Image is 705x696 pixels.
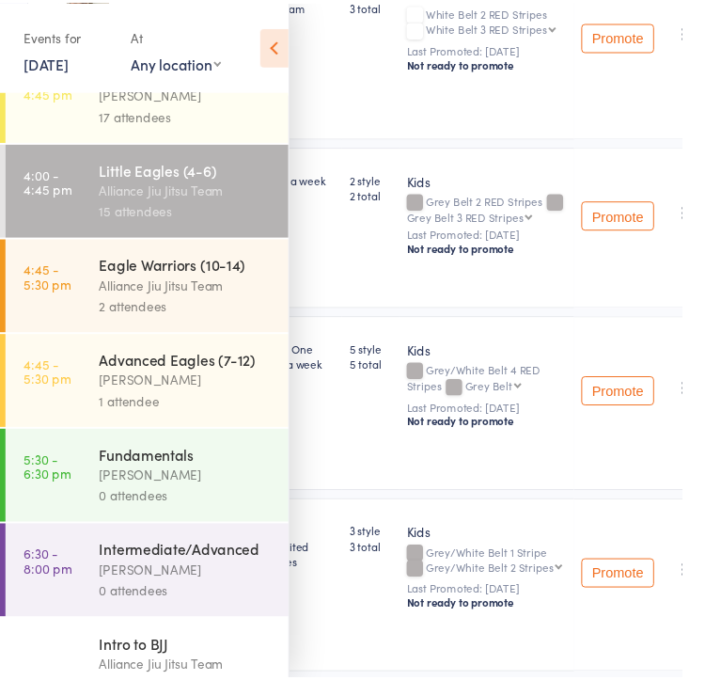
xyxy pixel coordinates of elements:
div: Not ready to promote [420,55,586,71]
div: Kids - Unlimited Classes [269,536,346,584]
button: Promote [601,204,676,234]
button: Promote [601,573,676,603]
div: Intro to BJJ [102,651,282,672]
span: 3 style [361,536,405,552]
div: [PERSON_NAME] [102,574,282,595]
time: 5:30 - 6:30 pm [24,463,73,493]
a: 4:45 -5:30 pmEagle Warriors (10-14)Alliance Jiu Jitsu Team2 attendees [6,244,298,340]
div: Grey Belt 2 RED Stripes [420,198,586,226]
small: Last Promoted: [DATE] [420,42,586,55]
a: 4:00 -4:45 pmLittle Eagles (4-6)Alliance Jiu Jitsu Team15 attendees [6,146,298,242]
time: 4:45 - 5:30 pm [24,267,73,297]
time: 4:45 - 5:30 pm [24,365,73,395]
div: Grey/White Belt 2 Stripes [440,576,572,588]
div: [PERSON_NAME] [102,476,282,498]
span: 3 total [361,552,405,568]
div: Grey/White Belt 4 RED Stripes [420,372,586,403]
div: Kids - One class a week [269,348,346,380]
time: 6:30 - 8:00 pm [24,561,74,591]
time: 4:00 - 4:45 pm [24,71,74,102]
div: Events for [24,21,117,52]
div: Grey Belt [480,388,529,400]
div: Not ready to promote [420,423,586,438]
a: [DATE] [24,52,70,72]
div: Alliance Jiu Jitsu Team [102,672,282,693]
button: Promote [601,21,676,51]
div: Alliance Jiu Jitsu Team [102,280,282,302]
a: 4:00 -4:45 pmFlying Eagles (7-9)[PERSON_NAME]17 attendees [6,48,298,144]
div: [PERSON_NAME] [102,378,282,400]
a: 4:45 -5:30 pmAdvanced Eagles (7-12)[PERSON_NAME]1 attendee [6,341,298,437]
time: 6:30 - 7:15 pm [24,658,70,688]
div: Kids [420,174,586,193]
div: Not ready to promote [420,610,586,625]
small: Last Promoted: [DATE] [420,410,586,423]
div: Not ready to promote [420,245,586,261]
div: Any location [135,52,228,72]
div: White Belt 3 RED Stripes [440,20,565,32]
div: At [135,21,228,52]
span: 5 style [361,348,405,364]
span: 2 total [361,190,405,206]
div: Kids [420,536,586,555]
button: Promote [601,385,676,415]
div: Alliance Jiu Jitsu Team [102,182,282,204]
a: 6:30 -8:00 pmIntermediate/Advanced[PERSON_NAME]0 attendees [6,537,298,633]
span: 5 total [361,364,405,380]
time: 4:00 - 4:45 pm [24,169,74,199]
div: Advanced Eagles (7-12) [102,357,282,378]
a: 5:30 -6:30 pmFundamentals[PERSON_NAME]0 attendees [6,439,298,535]
div: Grey Belt 3 RED Stripes [420,214,540,226]
div: Kids [420,348,586,367]
div: [PERSON_NAME] [102,85,282,106]
div: Fundamentals [102,455,282,476]
span: 2 style [361,174,405,190]
div: White Belt 2 RED Stripes [420,4,586,36]
div: Eagle Warriors (10-14) [102,260,282,280]
div: 17 attendees [102,106,282,128]
div: 0 attendees [102,498,282,519]
small: Last Promoted: [DATE] [420,597,586,610]
div: Intermediate/Advanced [102,553,282,574]
div: Once a week class [269,174,346,206]
div: 2 attendees [102,302,282,324]
div: Grey/White Belt 1 Stripe [420,560,586,592]
div: 0 attendees [102,595,282,617]
div: Little Eagles (4-6) [102,162,282,182]
div: 1 attendee [102,400,282,421]
small: Last Promoted: [DATE] [420,231,586,245]
div: 15 attendees [102,204,282,226]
